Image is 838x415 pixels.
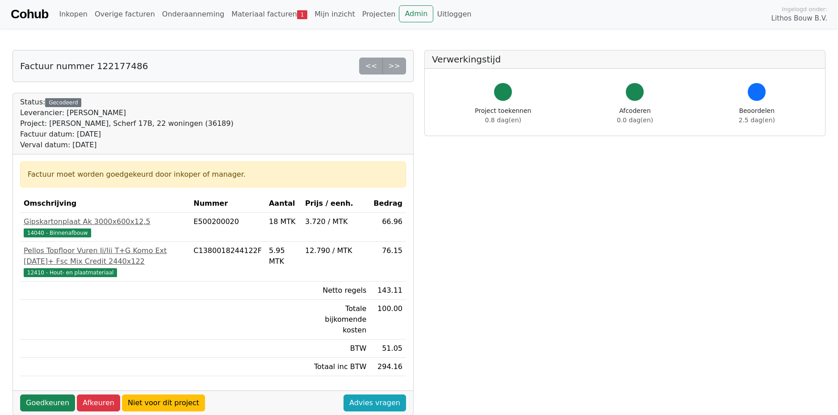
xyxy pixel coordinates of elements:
[370,282,406,300] td: 143.11
[370,195,406,213] th: Bedrag
[159,5,228,23] a: Onderaanneming
[24,245,186,278] a: Pellos Topfloor Vuren Ii/Iii T+G Komo Ext [DATE]+ Fsc Mix Credit 2440x12212410 - Hout- en plaatma...
[24,228,91,237] span: 14040 - Binnenafbouw
[399,5,433,22] a: Admin
[190,242,265,282] td: C1380018244122F
[297,10,307,19] span: 1
[782,5,827,13] span: Ingelogd onder:
[269,245,298,267] div: 5.95 MTK
[302,282,370,300] td: Netto regels
[370,300,406,340] td: 100.00
[45,98,81,107] div: Gecodeerd
[20,97,234,150] div: Status:
[265,195,302,213] th: Aantal
[228,5,311,23] a: Materiaal facturen1
[305,245,366,256] div: 12.790 / MTK
[305,216,366,227] div: 3.720 / MTK
[370,213,406,242] td: 66.96
[771,13,827,24] span: Lithos Bouw B.V.
[24,245,186,267] div: Pellos Topfloor Vuren Ii/Iii T+G Komo Ext [DATE]+ Fsc Mix Credit 2440x122
[475,106,531,125] div: Project toekennen
[359,5,399,23] a: Projecten
[739,116,775,124] span: 2.5 dag(en)
[617,106,653,125] div: Afcoderen
[190,213,265,242] td: E500200020
[20,394,75,411] a: Goedkeuren
[433,5,475,23] a: Uitloggen
[20,118,234,129] div: Project: [PERSON_NAME], Scherf 17B, 22 woningen (36189)
[24,268,117,277] span: 12410 - Hout- en plaatmateriaal
[20,129,234,140] div: Factuur datum: [DATE]
[432,54,818,65] h5: Verwerkingstijd
[55,5,91,23] a: Inkopen
[91,5,159,23] a: Overige facturen
[190,195,265,213] th: Nummer
[311,5,359,23] a: Mijn inzicht
[370,358,406,376] td: 294.16
[77,394,120,411] a: Afkeuren
[20,108,234,118] div: Leverancier: [PERSON_NAME]
[302,300,370,340] td: Totale bijkomende kosten
[11,4,48,25] a: Cohub
[485,116,521,124] span: 0.8 dag(en)
[24,216,186,227] div: Gipskartonplaat Ak 3000x600x12,5
[302,195,370,213] th: Prijs / eenh.
[20,61,148,71] h5: Factuur nummer 122177486
[28,169,398,180] div: Factuur moet worden goedgekeurd door inkoper of manager.
[302,358,370,376] td: Totaal inc BTW
[617,116,653,124] span: 0.0 dag(en)
[370,242,406,282] td: 76.15
[122,394,205,411] a: Niet voor dit project
[370,340,406,358] td: 51.05
[20,195,190,213] th: Omschrijving
[269,216,298,227] div: 18 MTK
[739,106,775,125] div: Beoordelen
[20,140,234,150] div: Verval datum: [DATE]
[24,216,186,238] a: Gipskartonplaat Ak 3000x600x12,514040 - Binnenafbouw
[344,394,406,411] a: Advies vragen
[302,340,370,358] td: BTW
